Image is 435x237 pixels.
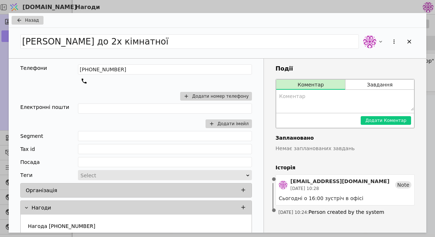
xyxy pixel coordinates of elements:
[278,210,308,215] span: [DATE] 10:24 :
[20,64,47,72] div: Телефони
[345,80,414,90] button: Завдання
[206,119,252,128] button: Додати імейл
[279,195,411,202] div: Сьогодні о 16:00 зустріч в офісі
[28,223,95,230] p: Нагода [PHONE_NUMBER]
[361,116,411,125] button: Додати Коментар
[20,170,33,180] div: Теги
[180,92,252,101] button: Додати номер телефону
[25,17,39,24] span: Назад
[275,145,415,152] p: Немає запланованих завдань
[275,164,415,172] h4: Історія
[270,202,278,220] span: •
[275,134,415,142] h4: Заплановано
[26,187,57,194] p: Організація
[20,144,35,154] div: Tax id
[308,209,384,215] span: Person created by the system
[20,103,69,111] div: Електронні пошти
[270,170,278,189] span: •
[20,157,40,167] div: Посада
[290,185,389,192] div: [DATE] 10:28
[276,80,345,90] button: Коментар
[279,181,287,189] img: de
[20,131,43,141] div: Segment
[32,204,51,212] p: Нагоди
[395,181,411,189] div: Note
[290,178,389,185] div: [EMAIL_ADDRESS][DOMAIN_NAME]
[275,64,415,73] h3: Події
[363,35,376,48] img: de
[9,13,426,233] div: Add Opportunity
